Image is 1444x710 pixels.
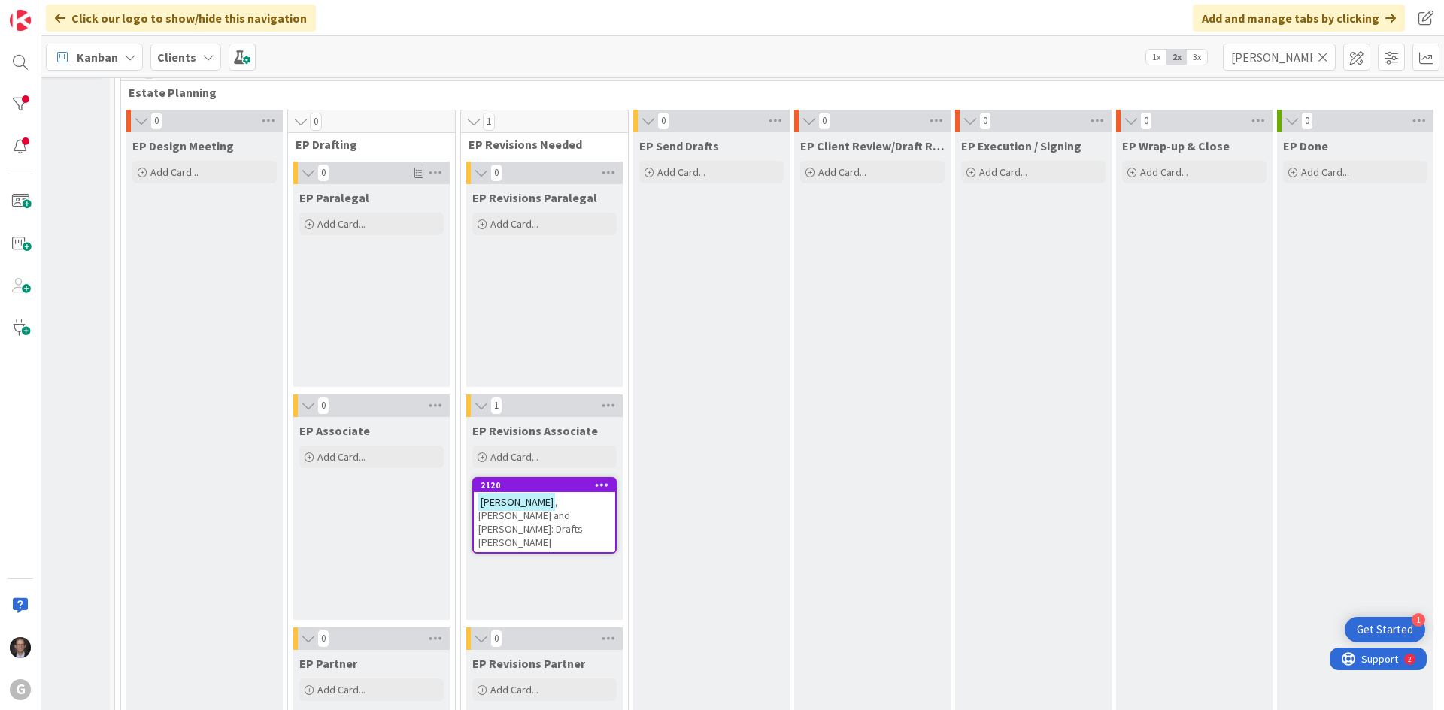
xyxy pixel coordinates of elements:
[299,423,370,438] span: EP Associate
[78,6,82,18] div: 2
[1223,44,1336,71] input: Quick Filter...
[474,479,615,552] div: 2120[PERSON_NAME], [PERSON_NAME] and [PERSON_NAME]: Drafts [PERSON_NAME]
[1357,622,1413,637] div: Get Started
[317,450,366,464] span: Add Card...
[296,137,436,152] span: EP Drafting
[490,630,502,648] span: 0
[310,113,322,131] span: 0
[77,48,118,66] span: Kanban
[1187,50,1207,65] span: 3x
[10,679,31,700] div: G
[481,480,615,491] div: 2120
[472,656,585,671] span: EP Revisions Partner
[961,138,1081,153] span: EP Execution / Signing
[10,10,31,31] img: Visit kanbanzone.com
[818,112,830,130] span: 0
[1301,165,1349,179] span: Add Card...
[317,164,329,182] span: 0
[299,656,357,671] span: EP Partner
[657,165,705,179] span: Add Card...
[32,2,68,20] span: Support
[1140,165,1188,179] span: Add Card...
[483,113,495,131] span: 1
[472,423,598,438] span: EP Revisions Associate
[317,217,366,231] span: Add Card...
[317,683,366,696] span: Add Card...
[1283,138,1328,153] span: EP Done
[490,397,502,415] span: 1
[490,683,538,696] span: Add Card...
[800,138,945,153] span: EP Client Review/Draft Review Meeting
[472,190,597,205] span: EP Revisions Paralegal
[1412,613,1425,627] div: 1
[490,450,538,464] span: Add Card...
[490,217,538,231] span: Add Card...
[10,637,31,658] img: JT
[1140,112,1152,130] span: 0
[1122,138,1230,153] span: EP Wrap-up & Close
[657,112,669,130] span: 0
[157,50,196,65] b: Clients
[1345,617,1425,642] div: Open Get Started checklist, remaining modules: 1
[132,138,234,153] span: EP Design Meeting
[474,479,615,492] div: 2120
[150,112,162,130] span: 0
[979,165,1027,179] span: Add Card...
[469,137,609,152] span: EP Revisions Needed
[317,397,329,415] span: 0
[818,165,866,179] span: Add Card...
[317,630,329,648] span: 0
[1166,50,1187,65] span: 2x
[1193,5,1405,32] div: Add and manage tabs by clicking
[639,138,719,153] span: EP Send Drafts
[490,164,502,182] span: 0
[478,495,583,549] span: , [PERSON_NAME] and [PERSON_NAME]: Drafts [PERSON_NAME]
[150,165,199,179] span: Add Card...
[1301,112,1313,130] span: 0
[979,112,991,130] span: 0
[1146,50,1166,65] span: 1x
[46,5,316,32] div: Click our logo to show/hide this navigation
[478,493,555,510] mark: [PERSON_NAME]
[299,190,369,205] span: EP Paralegal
